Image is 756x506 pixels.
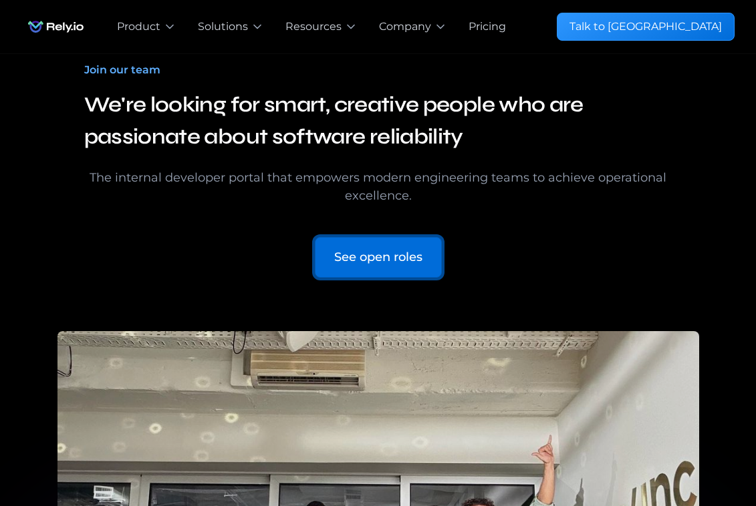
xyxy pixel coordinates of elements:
h3: We're looking for smart, creative people who are passionate about software reliability [84,89,672,153]
a: Pricing [469,19,506,35]
div: See open roles [334,248,422,266]
div: Resources [285,19,342,35]
div: The internal developer portal that empowers modern engineering teams to achieve operational excel... [84,169,672,205]
a: home [21,13,90,40]
a: Talk to [GEOGRAPHIC_DATA] [557,13,735,41]
div: Solutions [198,19,248,35]
img: Rely.io logo [21,13,90,40]
div: Talk to [GEOGRAPHIC_DATA] [570,19,722,35]
a: See open roles [315,237,442,278]
div: Product [117,19,160,35]
div: Company [379,19,431,35]
div: Join our team [84,62,160,78]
